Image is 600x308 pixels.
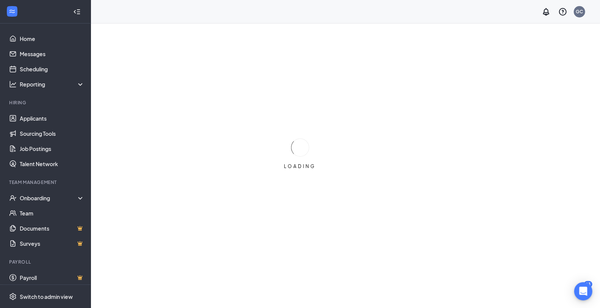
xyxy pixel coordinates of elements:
div: Switch to admin view [20,293,73,300]
svg: Settings [9,293,17,300]
a: Messages [20,46,85,61]
a: Scheduling [20,61,85,77]
svg: Collapse [73,8,81,16]
div: GC [576,8,583,15]
div: Onboarding [20,194,78,202]
svg: Analysis [9,80,17,88]
a: Applicants [20,111,85,126]
a: DocumentsCrown [20,221,85,236]
svg: WorkstreamLogo [8,8,16,15]
div: Hiring [9,99,83,106]
a: Talent Network [20,156,85,171]
div: Payroll [9,259,83,265]
div: LOADING [281,163,319,170]
svg: UserCheck [9,194,17,202]
div: Open Intercom Messenger [574,282,592,300]
div: 13 [584,281,592,288]
div: Team Management [9,179,83,185]
div: Reporting [20,80,85,88]
a: SurveysCrown [20,236,85,251]
a: Sourcing Tools [20,126,85,141]
svg: Notifications [542,7,551,16]
a: PayrollCrown [20,270,85,285]
a: Home [20,31,85,46]
a: Team [20,206,85,221]
a: Job Postings [20,141,85,156]
svg: QuestionInfo [558,7,567,16]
